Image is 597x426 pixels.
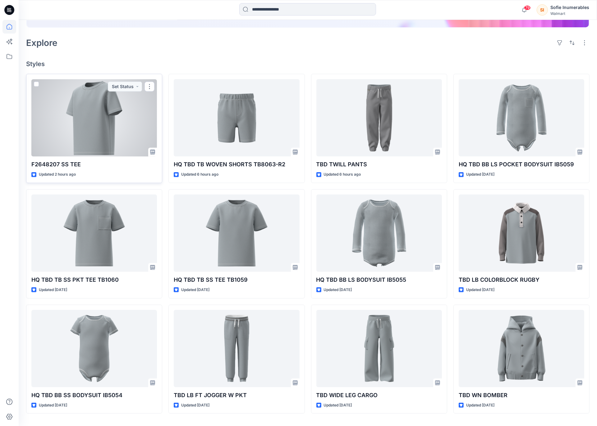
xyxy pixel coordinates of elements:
[459,276,584,284] p: TBD LB COLORBLOCK RUGBY
[466,287,494,293] p: Updated [DATE]
[174,391,299,400] p: TBD LB FT JOGGER W PKT
[39,287,67,293] p: Updated [DATE]
[466,171,494,178] p: Updated [DATE]
[316,391,442,400] p: TBD WIDE LEG CARGO
[26,60,590,68] h4: Styles
[31,310,157,387] a: HQ TBD BB SS BODYSUIT IB5054
[31,391,157,400] p: HQ TBD BB SS BODYSUIT IB5054
[459,310,584,387] a: TBD WN BOMBER
[174,160,299,169] p: HQ TBD TB WOVEN SHORTS TB8063-R2
[174,195,299,272] a: HQ TBD TB SS TEE TB1059
[537,4,548,16] div: SI
[316,160,442,169] p: TBD TWILL PANTS
[459,391,584,400] p: TBD WN BOMBER
[550,11,589,16] div: Walmart
[31,160,157,169] p: F2648207 SS TEE
[324,287,352,293] p: Updated [DATE]
[181,402,209,409] p: Updated [DATE]
[459,195,584,272] a: TBD LB COLORBLOCK RUGBY
[324,402,352,409] p: Updated [DATE]
[181,287,209,293] p: Updated [DATE]
[316,79,442,156] a: TBD TWILL PANTS
[31,276,157,284] p: HQ TBD TB SS PKT TEE TB1060
[466,402,494,409] p: Updated [DATE]
[174,310,299,387] a: TBD LB FT JOGGER W PKT
[31,195,157,272] a: HQ TBD TB SS PKT TEE TB1060
[39,402,67,409] p: Updated [DATE]
[324,171,361,178] p: Updated 6 hours ago
[459,160,584,169] p: HQ TBD BB LS POCKET BODYSUIT IB5059
[316,195,442,272] a: HQ TBD BB LS BODYSUIT IB5055
[459,79,584,156] a: HQ TBD BB LS POCKET BODYSUIT IB5059
[316,310,442,387] a: TBD WIDE LEG CARGO
[174,276,299,284] p: HQ TBD TB SS TEE TB1059
[181,171,218,178] p: Updated 6 hours ago
[316,276,442,284] p: HQ TBD BB LS BODYSUIT IB5055
[524,5,531,10] span: 79
[31,79,157,156] a: F2648207 SS TEE
[174,79,299,156] a: HQ TBD TB WOVEN SHORTS TB8063-R2
[26,38,57,48] h2: Explore
[39,171,76,178] p: Updated 2 hours ago
[550,4,589,11] div: Sofie Inumerables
